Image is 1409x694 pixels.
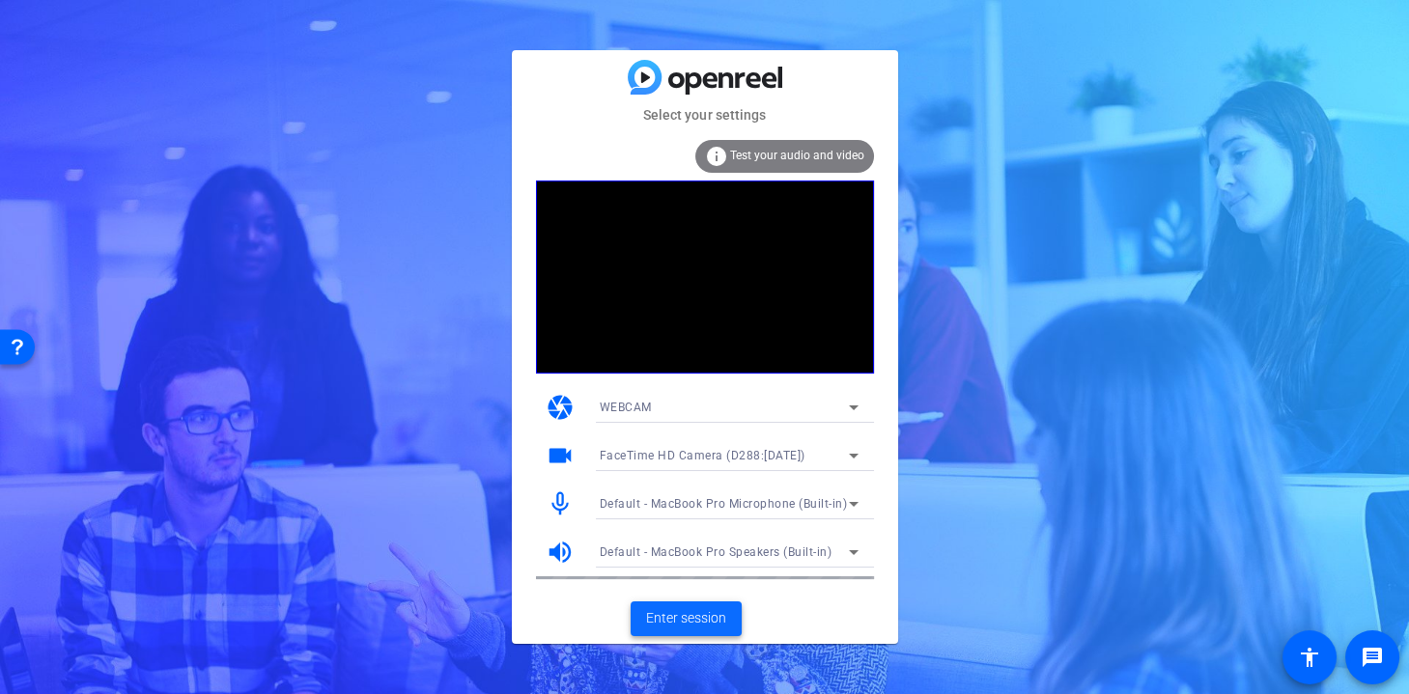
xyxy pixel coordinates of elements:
span: FaceTime HD Camera (D288:[DATE]) [600,449,805,462]
span: Test your audio and video [730,149,864,162]
span: Default - MacBook Pro Speakers (Built-in) [600,545,832,559]
mat-icon: videocam [546,441,575,470]
mat-icon: volume_up [546,538,575,567]
mat-icon: accessibility [1298,646,1321,669]
mat-icon: mic_none [546,489,575,518]
img: blue-gradient.svg [628,60,782,94]
button: Enter session [631,601,742,636]
span: Default - MacBook Pro Microphone (Built-in) [600,497,848,511]
span: Enter session [646,608,726,628]
mat-card-subtitle: Select your settings [512,104,898,125]
mat-icon: message [1361,646,1384,669]
mat-icon: camera [546,393,575,422]
span: WEBCAM [600,401,652,414]
mat-icon: info [705,145,728,168]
